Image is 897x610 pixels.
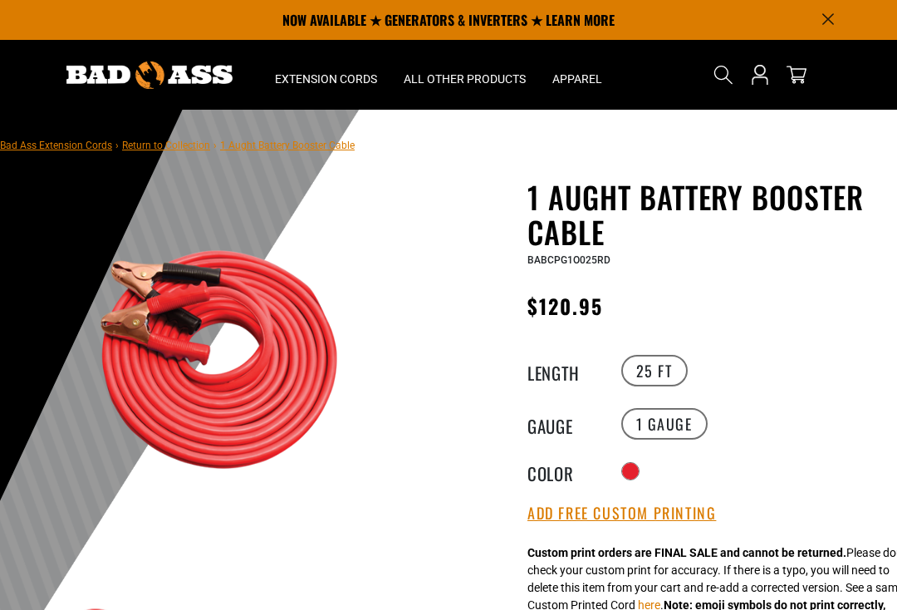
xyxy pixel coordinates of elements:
[262,40,390,110] summary: Extension Cords
[527,546,846,559] strong: Custom print orders are FINAL SALE and cannot be returned.
[527,504,716,523] button: Add Free Custom Printing
[527,180,885,249] h1: 1 Aught Battery Booster Cable
[527,413,610,435] legend: Gauge
[527,360,610,381] legend: Length
[404,71,526,86] span: All Other Products
[275,71,377,86] span: Extension Cords
[213,140,217,151] span: ›
[621,355,688,386] label: 25 FT
[527,460,610,482] legend: Color
[66,61,233,89] img: Bad Ass Extension Cords
[49,183,399,534] img: red
[539,40,615,110] summary: Apparel
[390,40,539,110] summary: All Other Products
[552,71,602,86] span: Apparel
[122,140,210,151] a: Return to Collection
[115,140,119,151] span: ›
[710,61,737,88] summary: Search
[527,291,604,321] span: $120.95
[527,254,610,266] span: BABCPG1O025RD
[220,140,355,151] span: 1 Aught Battery Booster Cable
[621,408,708,440] label: 1 Gauge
